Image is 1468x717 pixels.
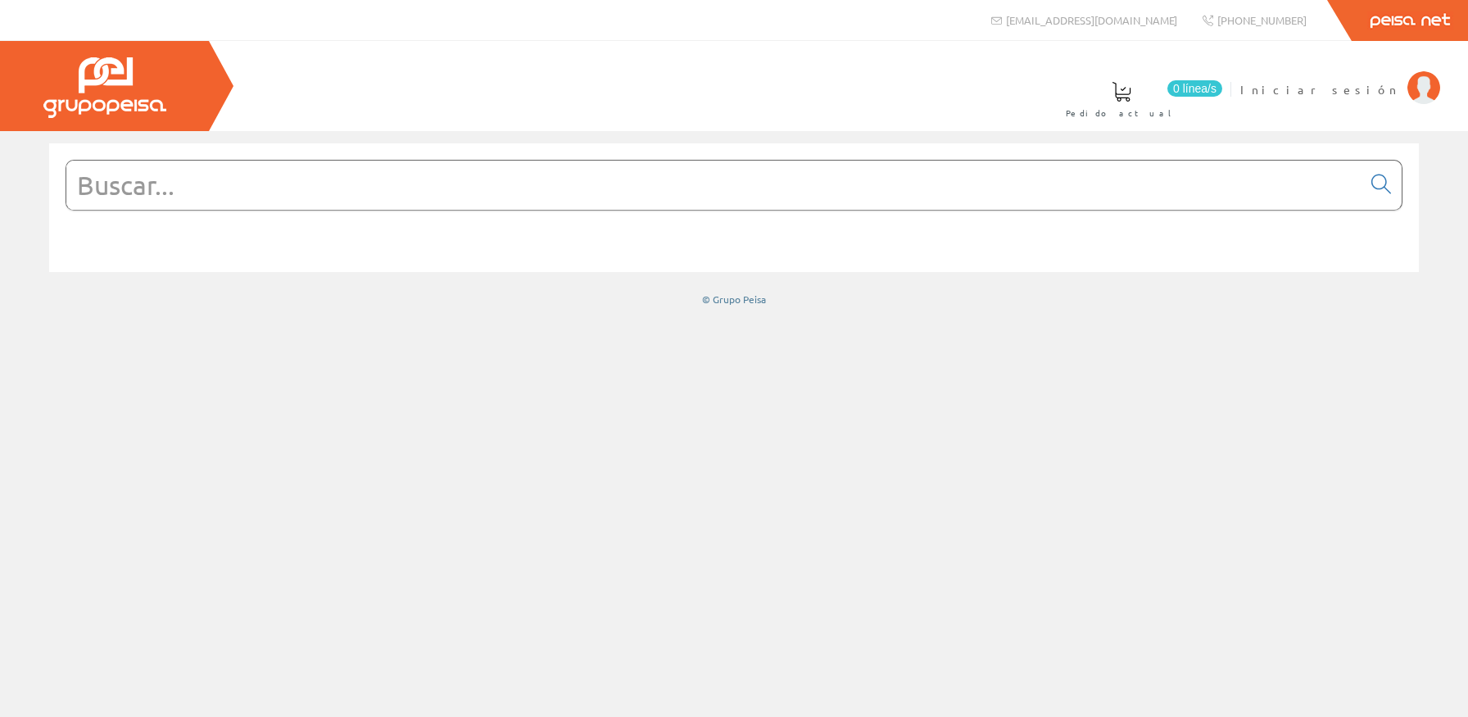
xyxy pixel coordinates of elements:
span: Pedido actual [1066,105,1177,121]
span: Iniciar sesión [1240,81,1399,98]
span: [PHONE_NUMBER] [1217,13,1307,27]
a: Iniciar sesión [1240,68,1440,84]
span: [EMAIL_ADDRESS][DOMAIN_NAME] [1006,13,1177,27]
span: 0 línea/s [1167,80,1222,97]
img: Grupo Peisa [43,57,166,118]
input: Buscar... [66,161,1362,210]
div: © Grupo Peisa [49,293,1419,306]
